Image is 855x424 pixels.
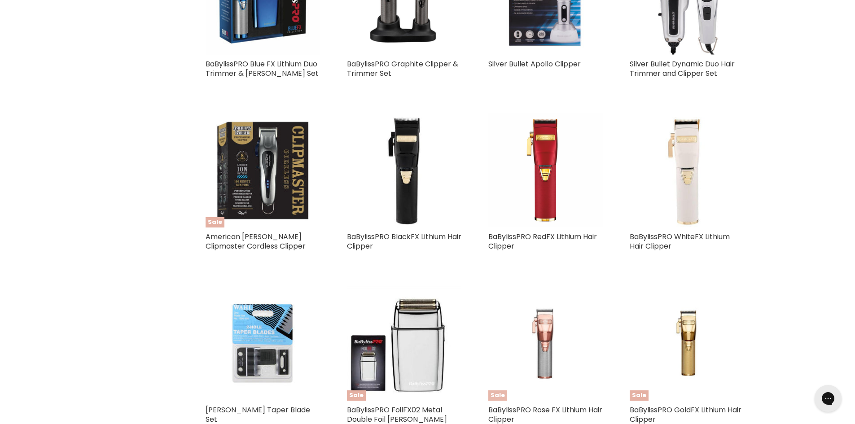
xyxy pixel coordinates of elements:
[206,217,224,227] span: Sale
[488,286,603,401] a: BaBylissPRO Rose FX Lithium Hair ClipperSale
[206,286,320,401] img: Wahl Taper Blade Set
[810,382,846,415] iframe: Gorgias live chat messenger
[206,113,320,227] a: American Barber Clipmaster Cordless ClipperSale
[347,59,458,79] a: BaBylissPRO Graphite Clipper & Trimmer Set
[347,286,461,401] a: BaBylissPRO FoilFX02 Metal Double Foil ShaverSale
[630,113,744,227] img: BaBylissPRO WhiteFX Lithium Hair Clipper
[630,232,730,251] a: BaBylissPRO WhiteFX Lithium Hair Clipper
[630,59,735,79] a: Silver Bullet Dynamic Duo Hair Trimmer and Clipper Set
[347,286,461,401] img: BaBylissPRO FoilFX02 Metal Double Foil Shaver
[507,286,583,401] img: BaBylissPRO Rose FX Lithium Hair Clipper
[488,113,603,227] img: BaBylissPRO RedFX Lithium Hair Clipper
[347,113,461,227] img: BaBylissPRO BlackFX Lithium Hair Clipper
[488,390,507,401] span: Sale
[488,232,597,251] a: BaBylissPRO RedFX Lithium Hair Clipper
[630,286,744,401] a: BaBylissPRO GoldFX Lithium Hair ClipperSale
[488,59,581,69] a: Silver Bullet Apollo Clipper
[649,286,725,401] img: BaBylissPRO GoldFX Lithium Hair Clipper
[206,59,319,79] a: BaBylissPRO Blue FX Lithium Duo Trimmer & [PERSON_NAME] Set
[630,390,649,401] span: Sale
[206,232,306,251] a: American [PERSON_NAME] Clipmaster Cordless Clipper
[206,113,320,227] img: American Barber Clipmaster Cordless Clipper
[347,390,366,401] span: Sale
[347,232,461,251] a: BaBylissPRO BlackFX Lithium Hair Clipper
